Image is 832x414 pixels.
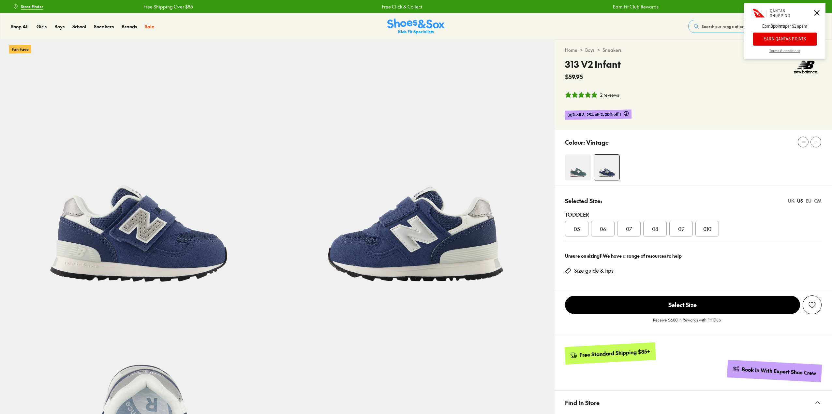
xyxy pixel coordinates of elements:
span: 07 [626,225,632,233]
div: EU [806,197,811,204]
a: Sale [145,23,154,30]
a: Size guide & tips [574,267,614,274]
div: 2 reviews [600,92,619,98]
a: Free Click & Collect [214,3,254,10]
button: Search our range of products [688,20,782,33]
a: Home [565,47,577,53]
a: School [72,23,86,30]
a: Store Finder [13,1,43,12]
p: Colour: [565,138,585,147]
span: 08 [652,225,658,233]
strong: 3 points [770,23,785,29]
span: 06 [600,225,606,233]
div: UK [788,197,795,204]
img: 4-551102_1 [565,154,591,180]
button: Add to Wishlist [803,295,822,314]
img: Vendor logo [790,57,822,77]
a: Boys [585,47,595,53]
a: Shoes & Sox [387,19,445,35]
div: > > [565,47,822,53]
a: Book in With Expert Shoe Crew [727,360,822,382]
div: Free Standard Shipping $85+ [579,348,651,358]
img: 5-538807_1 [277,40,555,317]
p: Selected Size: [565,196,602,205]
button: EARN QANTAS POINTS [753,33,817,46]
div: US [797,197,803,204]
a: Terms & conditions [744,49,825,59]
span: 05 [574,225,580,233]
img: 4-538806_1 [594,155,619,180]
div: CM [814,197,822,204]
a: Book a FREE Expert Fitting [763,1,819,12]
a: Girls [37,23,47,30]
span: 09 [678,225,684,233]
span: Search our range of products [702,23,755,29]
p: Vintage [586,138,609,147]
span: Find In Store [565,393,600,412]
span: Store Finder [21,4,43,9]
h4: 313 V2 Infant [565,57,621,71]
img: SNS_Logo_Responsive.svg [387,19,445,35]
a: Free Shipping Over $85 [677,3,727,10]
div: Toddler [565,210,822,218]
span: $59.95 [565,72,583,81]
a: Shop All [11,23,29,30]
a: Sneakers [602,47,622,53]
a: Free Standard Shipping $85+ [565,342,656,364]
button: 5 stars, 2 ratings [565,92,619,98]
button: Select Size [565,295,800,314]
p: Receive $6.00 in Rewards with Fit Club [653,317,721,329]
p: Fan Fave [9,45,31,53]
a: Earn Fit Club Rewards [445,3,491,10]
p: Earn per $1 spent [744,23,825,33]
a: Boys [54,23,65,30]
div: Unsure on sizing? We have a range of resources to help [565,252,822,259]
div: Book in With Expert Shoe Crew [742,366,817,377]
span: 010 [703,225,711,233]
span: 30% off 3, 25% off 2, 20% off 1 [568,111,621,119]
a: Sneakers [94,23,114,30]
a: Brands [122,23,137,30]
